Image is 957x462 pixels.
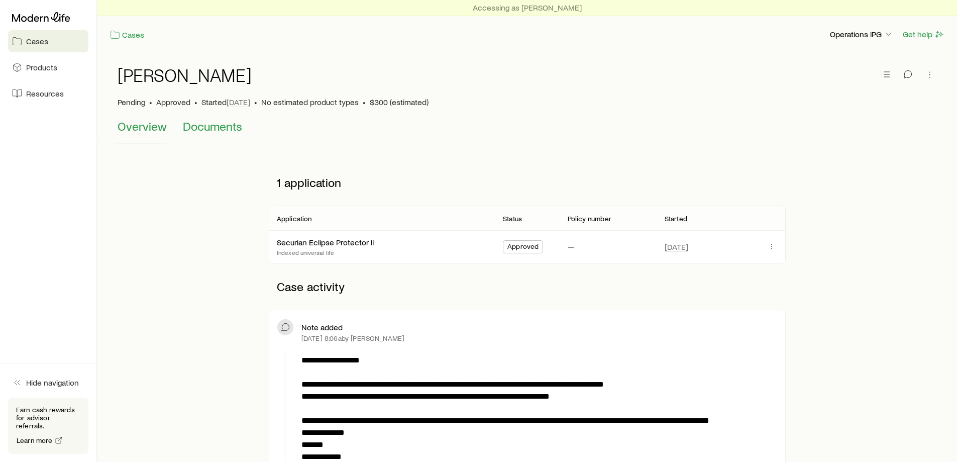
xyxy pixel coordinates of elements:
[8,398,88,454] div: Earn cash rewards for advisor referrals.Learn more
[829,29,894,41] button: Operations IPG
[8,82,88,105] a: Resources
[26,62,57,72] span: Products
[277,248,374,256] p: Indexed universal life
[16,406,80,430] p: Earn cash rewards for advisor referrals.
[261,97,359,107] span: No estimated product types
[665,215,687,223] p: Started
[507,242,539,253] span: Approved
[269,167,786,198] p: 1 application
[902,29,945,40] button: Get help
[118,119,937,143] div: Case details tabs
[194,97,197,107] span: •
[665,242,688,252] span: [DATE]
[156,97,190,107] span: Approved
[370,97,429,107] span: $300 (estimated)
[26,88,64,99] span: Resources
[8,30,88,52] a: Cases
[254,97,257,107] span: •
[26,378,79,388] span: Hide navigation
[227,97,250,107] span: [DATE]
[363,97,366,107] span: •
[201,97,250,107] p: Started
[503,215,522,223] p: Status
[269,271,786,302] p: Case activity
[277,237,374,247] a: Securian Eclipse Protector II
[149,97,152,107] span: •
[301,322,343,332] p: Note added
[473,3,582,13] p: Accessing as [PERSON_NAME]
[26,36,48,46] span: Cases
[277,215,312,223] p: Application
[8,56,88,78] a: Products
[118,119,167,133] span: Overview
[17,437,53,444] span: Learn more
[183,119,242,133] span: Documents
[301,334,404,342] p: [DATE] 8:06a by [PERSON_NAME]
[830,29,894,39] p: Operations IPG
[110,29,145,41] a: Cases
[277,237,374,248] div: Securian Eclipse Protector II
[8,372,88,394] button: Hide navigation
[118,65,252,85] h1: [PERSON_NAME]
[118,97,145,107] p: Pending
[568,215,611,223] p: Policy number
[568,242,574,252] p: —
